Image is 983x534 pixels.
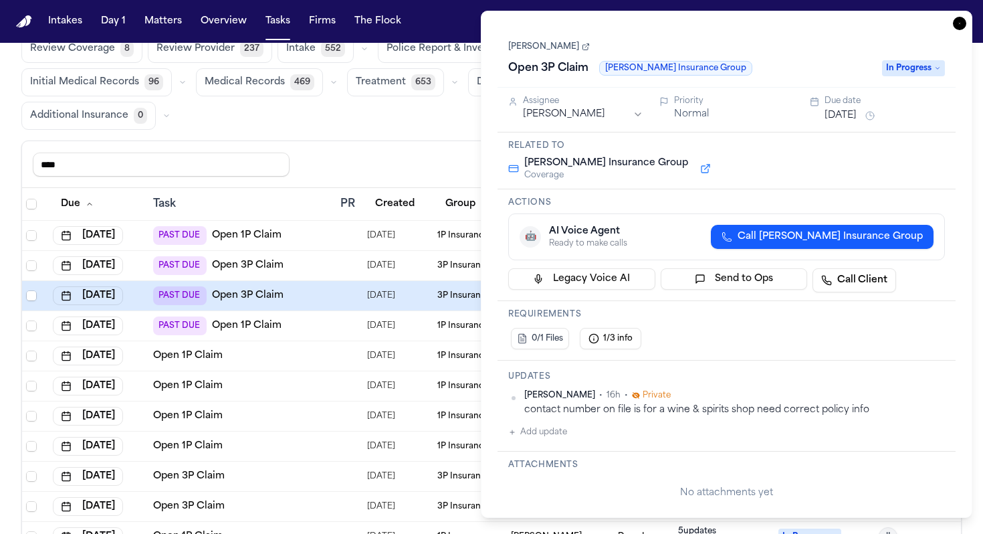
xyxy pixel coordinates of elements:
[738,230,923,244] span: Call [PERSON_NAME] Insurance Group
[524,390,595,401] span: [PERSON_NAME]
[260,9,296,33] button: Tasks
[549,238,627,249] div: Ready to make calls
[508,424,567,440] button: Add update
[549,225,627,238] div: AI Voice Agent
[205,76,285,89] span: Medical Records
[511,328,569,349] button: 0/1 Files
[674,108,709,121] button: Normal
[304,9,341,33] button: Firms
[508,371,945,382] h3: Updates
[525,230,536,244] span: 🤖
[825,109,857,122] button: [DATE]
[21,68,172,96] button: Initial Medical Records96
[134,108,147,124] span: 0
[43,9,88,33] button: Intakes
[411,74,435,90] span: 653
[21,102,156,130] button: Additional Insurance0
[862,108,878,124] button: Snooze task
[321,41,345,57] span: 552
[625,390,628,401] span: •
[468,68,588,96] button: Demand Letter1123
[196,68,323,96] button: Medical Records469
[508,460,945,470] h3: Attachments
[349,9,407,33] button: The Flock
[30,109,128,122] span: Additional Insurance
[661,268,808,290] button: Send to Ops
[120,41,134,57] span: 8
[825,96,945,106] div: Due date
[812,268,896,292] a: Call Client
[16,15,32,28] img: Finch Logo
[356,76,406,89] span: Treatment
[508,141,945,151] h3: Related to
[599,61,752,76] span: [PERSON_NAME] Insurance Group
[286,42,316,56] span: Intake
[195,9,252,33] button: Overview
[30,76,139,89] span: Initial Medical Records
[599,390,603,401] span: •
[711,225,934,249] button: Call [PERSON_NAME] Insurance Group
[508,197,945,208] h3: Actions
[508,486,945,500] div: No attachments yet
[30,42,115,56] span: Review Coverage
[643,390,671,401] span: Private
[290,74,314,90] span: 469
[580,328,641,349] button: 1/3 info
[508,268,655,290] button: Legacy Voice AI
[524,170,688,181] span: Coverage
[674,96,794,106] div: Priority
[378,35,561,63] button: Police Report & Investigation105
[882,60,945,76] span: In Progress
[524,404,945,416] div: contact number on file is for a wine & spirits shop need correct policy info
[96,9,131,33] button: Day 1
[240,41,263,57] span: 237
[144,74,163,90] span: 96
[607,390,621,401] span: 16h
[477,76,549,89] span: Demand Letter
[278,35,354,63] button: Intake552
[21,35,142,63] button: Review Coverage8
[524,157,688,170] span: [PERSON_NAME] Insurance Group
[347,68,444,96] button: Treatment653
[523,96,643,106] div: Assignee
[503,58,594,79] h1: Open 3P Claim
[148,35,272,63] button: Review Provider237
[16,15,32,28] a: Home
[603,333,633,344] span: 1/3 info
[532,333,563,344] span: 0/1 Files
[387,42,525,56] span: Police Report & Investigation
[139,9,187,33] button: Matters
[156,42,235,56] span: Review Provider
[508,41,590,52] a: [PERSON_NAME]
[508,309,945,320] h3: Requirements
